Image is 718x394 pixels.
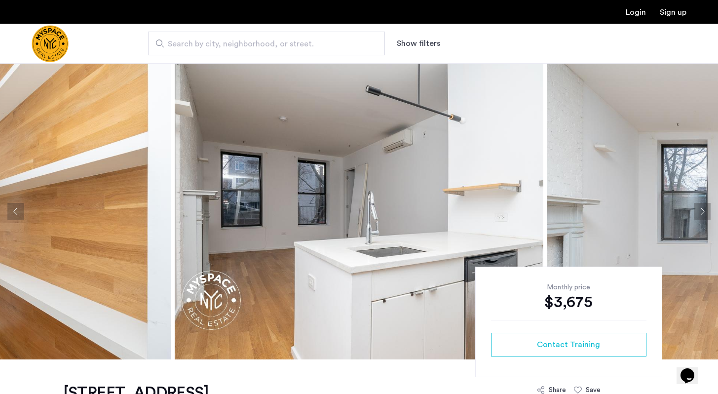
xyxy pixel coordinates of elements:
[491,333,646,356] button: button
[694,203,711,220] button: Next apartment
[537,339,600,351] span: Contact Training
[175,63,543,359] img: apartment
[660,8,686,16] a: Registration
[491,292,646,312] div: $3,675
[491,282,646,292] div: Monthly price
[148,32,385,55] input: Apartment Search
[397,38,440,49] button: Show or hide filters
[626,8,646,16] a: Login
[677,355,708,384] iframe: chat widget
[168,38,357,50] span: Search by city, neighborhood, or street.
[32,25,69,62] img: logo
[32,25,69,62] a: Cazamio Logo
[7,203,24,220] button: Previous apartment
